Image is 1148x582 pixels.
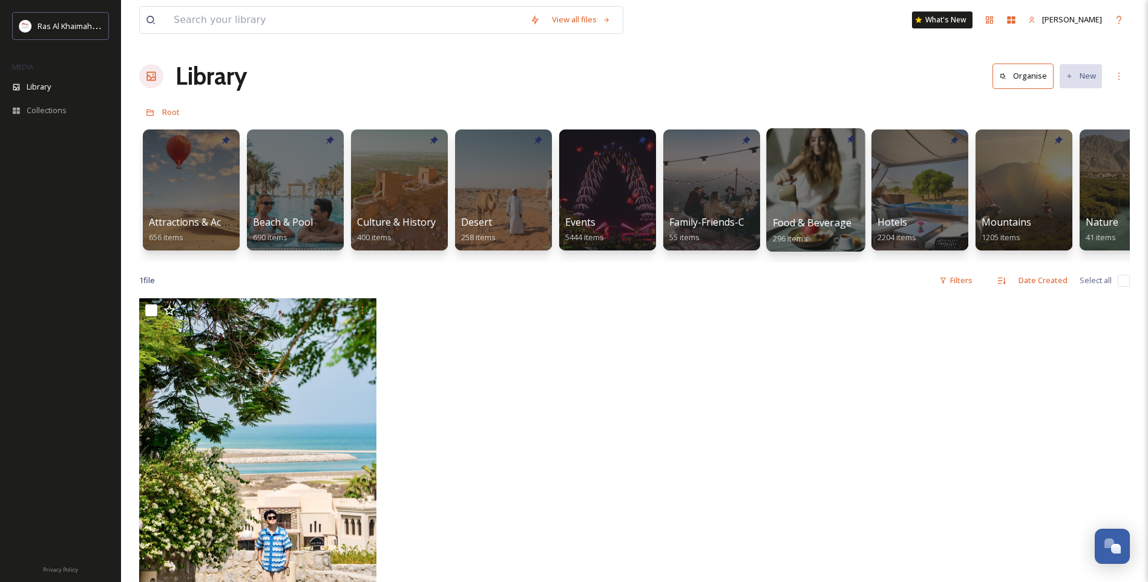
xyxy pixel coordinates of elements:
[933,269,979,292] div: Filters
[982,232,1020,243] span: 1205 items
[43,561,78,576] a: Privacy Policy
[992,64,1054,88] button: Organise
[149,215,251,229] span: Attractions & Activities
[1060,64,1102,88] button: New
[1042,14,1102,25] span: [PERSON_NAME]
[1086,217,1118,243] a: Nature41 items
[912,11,973,28] a: What's New
[1086,215,1118,229] span: Nature
[253,215,313,229] span: Beach & Pool
[139,275,155,286] span: 1 file
[149,217,251,243] a: Attractions & Activities656 items
[253,217,313,243] a: Beach & Pool690 items
[546,8,617,31] a: View all files
[982,217,1031,243] a: Mountains1205 items
[357,215,436,229] span: Culture & History
[1022,8,1108,31] a: [PERSON_NAME]
[669,232,700,243] span: 55 items
[773,217,852,244] a: Food & Beverage296 items
[565,217,604,243] a: Events5444 items
[1086,232,1116,243] span: 41 items
[357,217,436,243] a: Culture & History400 items
[162,105,180,119] a: Root
[43,566,78,574] span: Privacy Policy
[1012,269,1074,292] div: Date Created
[149,232,183,243] span: 656 items
[12,62,33,71] span: MEDIA
[669,217,794,243] a: Family-Friends-Couple-Solo55 items
[27,105,67,116] span: Collections
[357,232,392,243] span: 400 items
[162,106,180,117] span: Root
[773,216,852,229] span: Food & Beverage
[669,215,794,229] span: Family-Friends-Couple-Solo
[461,232,496,243] span: 258 items
[461,215,492,229] span: Desert
[565,215,595,229] span: Events
[982,215,1031,229] span: Mountains
[27,81,51,93] span: Library
[175,58,247,94] a: Library
[253,232,287,243] span: 690 items
[773,232,808,243] span: 296 items
[877,232,916,243] span: 2204 items
[565,232,604,243] span: 5444 items
[38,20,209,31] span: Ras Al Khaimah Tourism Development Authority
[1095,529,1130,564] button: Open Chat
[877,215,907,229] span: Hotels
[1080,275,1112,286] span: Select all
[992,64,1060,88] a: Organise
[19,20,31,32] img: Logo_RAKTDA_RGB-01.png
[461,217,496,243] a: Desert258 items
[168,7,524,33] input: Search your library
[877,217,916,243] a: Hotels2204 items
